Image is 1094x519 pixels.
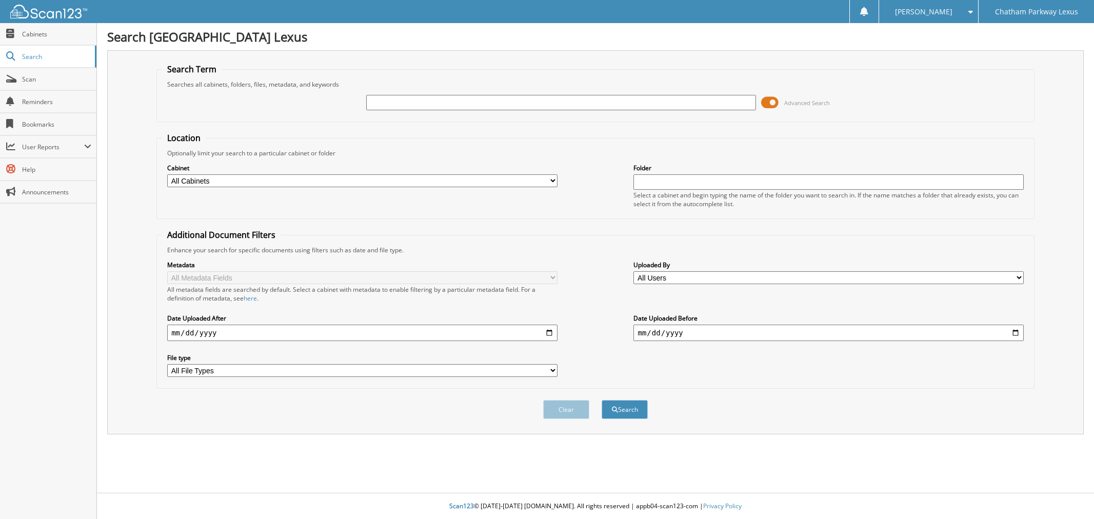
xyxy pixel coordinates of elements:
[162,132,206,144] legend: Location
[162,149,1029,157] div: Optionally limit your search to a particular cabinet or folder
[995,9,1078,15] span: Chatham Parkway Lexus
[895,9,952,15] span: [PERSON_NAME]
[633,325,1023,341] input: end
[633,191,1023,208] div: Select a cabinet and begin typing the name of the folder you want to search in. If the name match...
[633,314,1023,323] label: Date Uploaded Before
[703,502,742,510] a: Privacy Policy
[633,164,1023,172] label: Folder
[10,5,87,18] img: scan123-logo-white.svg
[22,97,91,106] span: Reminders
[22,143,84,151] span: User Reports
[107,28,1084,45] h1: Search [GEOGRAPHIC_DATA] Lexus
[162,229,281,241] legend: Additional Document Filters
[22,52,90,61] span: Search
[167,261,557,269] label: Metadata
[784,99,830,107] span: Advanced Search
[97,494,1094,519] div: © [DATE]-[DATE] [DOMAIN_NAME]. All rights reserved | appb04-scan123-com |
[22,120,91,129] span: Bookmarks
[22,75,91,84] span: Scan
[167,285,557,303] div: All metadata fields are searched by default. Select a cabinet with metadata to enable filtering b...
[22,165,91,174] span: Help
[244,294,257,303] a: here
[162,64,222,75] legend: Search Term
[167,353,557,362] label: File type
[167,164,557,172] label: Cabinet
[633,261,1023,269] label: Uploaded By
[167,325,557,341] input: start
[162,80,1029,89] div: Searches all cabinets, folders, files, metadata, and keywords
[162,246,1029,254] div: Enhance your search for specific documents using filters such as date and file type.
[449,502,474,510] span: Scan123
[22,30,91,38] span: Cabinets
[167,314,557,323] label: Date Uploaded After
[602,400,648,419] button: Search
[543,400,589,419] button: Clear
[22,188,91,196] span: Announcements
